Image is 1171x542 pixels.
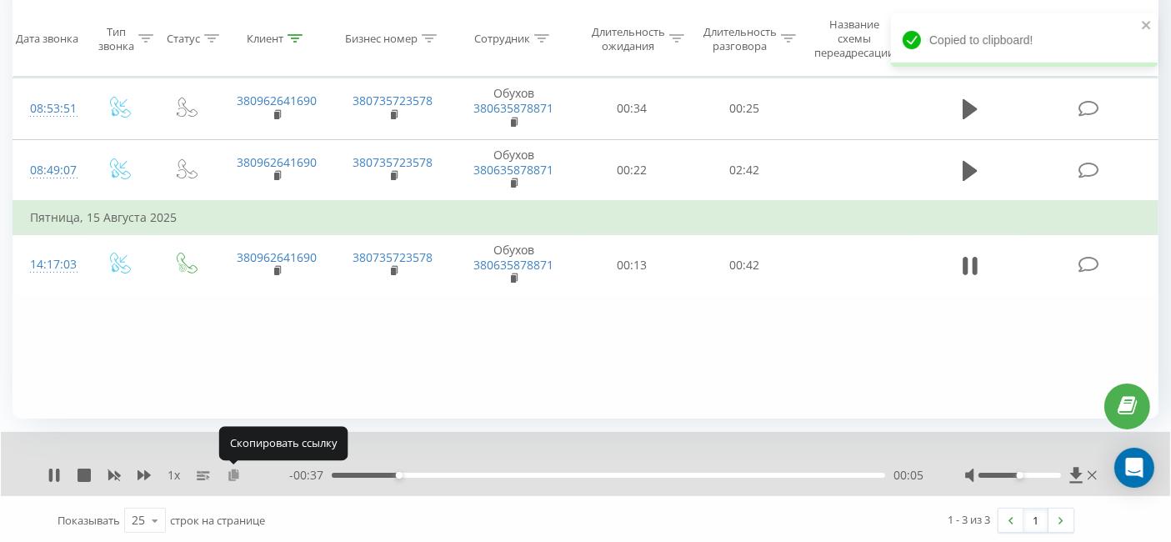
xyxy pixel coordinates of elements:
div: 08:49:07 [30,154,68,187]
a: 380962641690 [237,154,317,170]
div: Длительность ожидания [592,24,665,53]
div: Название схемы переадресации [814,18,894,60]
a: 380635878871 [473,100,553,116]
a: 380735723578 [353,154,433,170]
span: 1 x [168,467,180,484]
div: Accessibility label [396,472,403,479]
td: Обухов [451,234,576,296]
a: 380735723578 [353,249,433,265]
div: Статус [167,32,200,46]
td: Обухов [451,139,576,201]
a: 380962641690 [237,249,317,265]
div: Дата звонка [16,32,78,46]
div: Скопировать ссылку [219,427,348,460]
td: 00:13 [576,234,688,296]
a: 1 [1023,509,1048,532]
span: 00:05 [893,467,923,484]
div: Open Intercom Messenger [1114,448,1154,488]
td: 02:42 [688,139,800,201]
div: Длительность разговора [703,24,777,53]
a: 380735723578 [353,93,433,108]
a: 380962641690 [237,93,317,108]
td: 00:34 [576,78,688,140]
span: - 00:37 [289,467,332,484]
td: Пятница, 15 Августа 2025 [13,201,1158,234]
span: строк на странице [170,513,265,528]
td: 00:42 [688,234,800,296]
td: 00:22 [576,139,688,201]
a: 380635878871 [473,257,553,273]
span: Показывать [58,513,120,528]
div: 08:53:51 [30,93,68,125]
td: 00:25 [688,78,800,140]
div: 1 - 3 из 3 [948,511,990,528]
div: Бизнес номер [345,32,418,46]
div: 14:17:03 [30,248,68,281]
div: Сотрудник [474,32,530,46]
div: Клиент [247,32,283,46]
td: Обухов [451,78,576,140]
a: 380635878871 [473,162,553,178]
div: 25 [132,512,145,529]
div: Accessibility label [1017,472,1023,479]
div: Тип звонка [98,24,134,53]
div: Copied to clipboard! [891,13,1158,67]
button: close [1141,18,1153,34]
